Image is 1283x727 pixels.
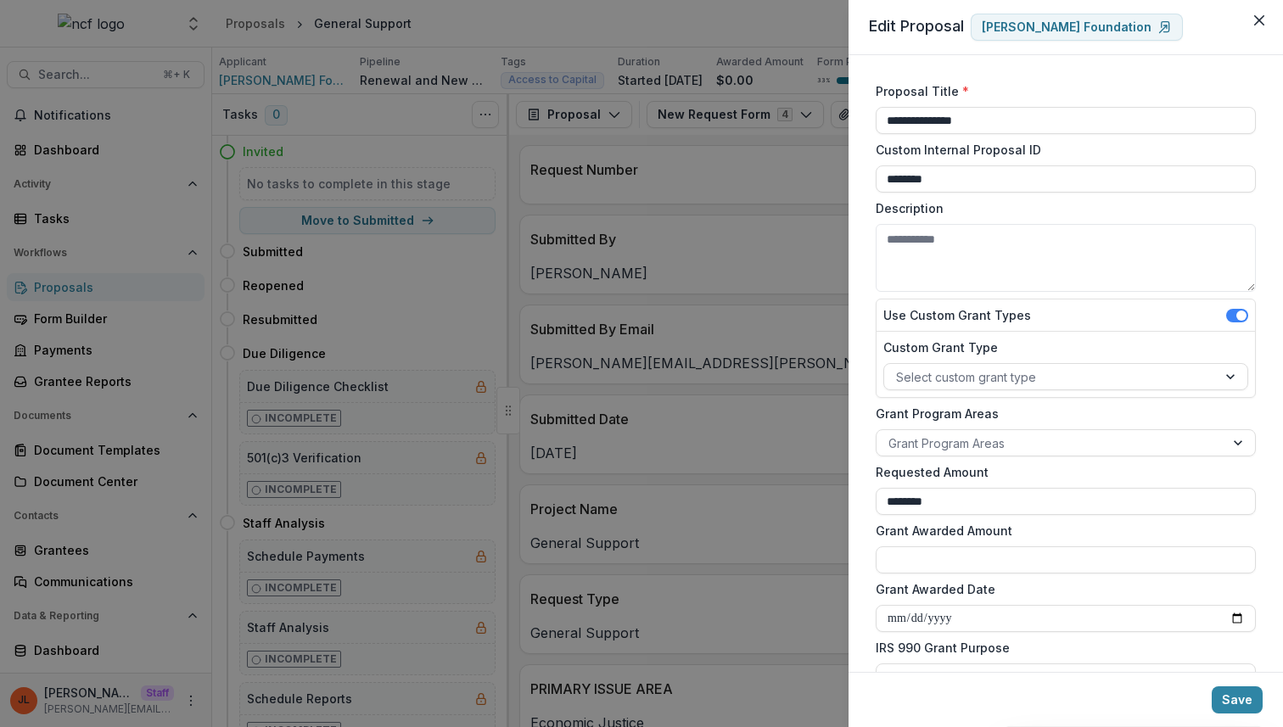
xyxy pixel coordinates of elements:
[869,17,964,35] span: Edit Proposal
[876,639,1246,657] label: IRS 990 Grant Purpose
[971,14,1183,41] a: [PERSON_NAME] Foundation
[876,82,1246,100] label: Proposal Title
[876,463,1246,481] label: Requested Amount
[876,580,1246,598] label: Grant Awarded Date
[1246,7,1273,34] button: Close
[982,20,1151,35] p: [PERSON_NAME] Foundation
[876,522,1246,540] label: Grant Awarded Amount
[1212,686,1263,713] button: Save
[876,199,1246,217] label: Description
[883,338,1238,356] label: Custom Grant Type
[876,405,1246,422] label: Grant Program Areas
[883,306,1031,324] label: Use Custom Grant Types
[876,141,1246,159] label: Custom Internal Proposal ID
